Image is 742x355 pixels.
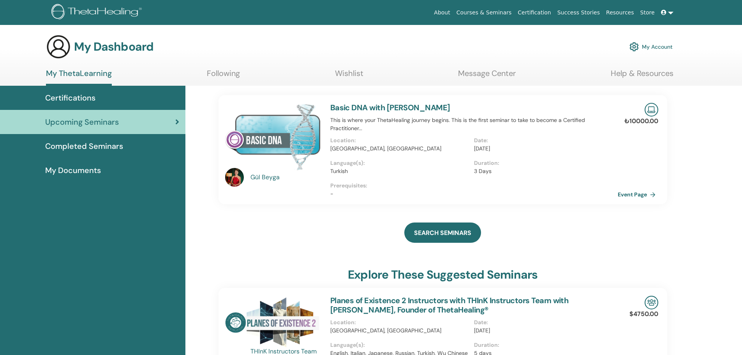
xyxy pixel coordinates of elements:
a: My ThetaLearning [46,69,112,86]
a: Courses & Seminars [453,5,515,20]
p: - [330,190,618,198]
a: Certification [515,5,554,20]
p: Prerequisites : [330,182,618,190]
p: Date : [474,318,613,327]
p: [DATE] [474,327,613,335]
span: Certifications [45,92,95,104]
p: Turkish [330,167,469,175]
p: 3 Days [474,167,613,175]
img: Live Online Seminar [645,103,658,117]
img: In-Person Seminar [645,296,658,309]
a: SEARCH SEMINARS [404,223,481,243]
a: Event Page [618,189,659,200]
h3: My Dashboard [74,40,153,54]
img: Basic DNA [225,103,321,170]
a: Gül Beyga [250,173,323,182]
span: SEARCH SEMINARS [414,229,471,237]
p: [GEOGRAPHIC_DATA], [GEOGRAPHIC_DATA] [330,145,469,153]
p: [DATE] [474,145,613,153]
img: generic-user-icon.jpg [46,34,71,59]
p: Language(s) : [330,341,469,349]
a: Following [207,69,240,84]
span: My Documents [45,164,101,176]
p: This is where your ThetaHealing journey begins. This is the first seminar to take to become a Cer... [330,116,618,132]
img: cog.svg [629,40,639,53]
a: My Account [629,38,673,55]
p: Duration : [474,159,613,167]
p: ₺10000.00 [624,117,658,126]
p: Language(s) : [330,159,469,167]
p: Duration : [474,341,613,349]
p: Date : [474,136,613,145]
span: Completed Seminars [45,140,123,152]
a: Resources [603,5,637,20]
p: Location : [330,318,469,327]
a: Wishlist [335,69,363,84]
a: Planes of Existence 2 Instructors with THInK Instructors Team with [PERSON_NAME], Founder of Thet... [330,295,569,315]
p: [GEOGRAPHIC_DATA], [GEOGRAPHIC_DATA] [330,327,469,335]
a: Help & Resources [611,69,673,84]
a: Basic DNA with [PERSON_NAME] [330,102,450,113]
a: About [431,5,453,20]
h3: explore these suggested seminars [348,268,538,282]
a: Message Center [458,69,516,84]
a: Success Stories [554,5,603,20]
p: $4750.00 [629,309,658,319]
p: Location : [330,136,469,145]
img: logo.png [51,4,145,21]
img: Planes of Existence 2 Instructors [225,296,321,349]
img: default.jpg [225,168,244,187]
a: Store [637,5,658,20]
span: Upcoming Seminars [45,116,119,128]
